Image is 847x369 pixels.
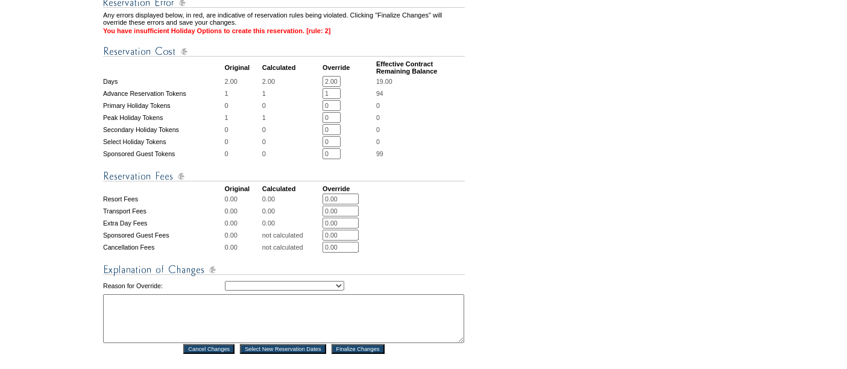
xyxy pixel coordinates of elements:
td: not calculated [262,242,321,253]
td: 1 [225,88,261,99]
td: 0.00 [225,230,261,241]
td: 0 [225,100,261,111]
td: Advance Reservation Tokens [103,88,224,99]
td: Override [323,185,375,192]
td: Calculated [262,60,321,75]
td: Select Holiday Tokens [103,136,224,147]
span: 19.00 [376,78,392,85]
td: 0 [262,148,321,159]
td: Original [225,60,261,75]
span: 94 [376,90,383,97]
td: You have insufficient Holiday Options to create this reservation. [rule: 2] [103,27,465,34]
input: Select New Reservation Dates [240,344,326,354]
td: Transport Fees [103,206,224,216]
td: Sponsored Guest Fees [103,230,224,241]
td: 2.00 [262,76,321,87]
td: 0.00 [262,206,321,216]
span: 0 [376,114,380,121]
td: Reason for Override: [103,279,224,293]
span: 0 [376,126,380,133]
td: 0.00 [262,218,321,229]
td: 0 [225,136,261,147]
td: 2.00 [225,76,261,87]
td: Original [225,185,261,192]
td: 0 [262,136,321,147]
td: 1 [262,88,321,99]
td: 1 [225,112,261,123]
td: Resort Fees [103,194,224,204]
span: 0 [376,138,380,145]
td: Days [103,76,224,87]
img: Explanation of Changes [103,262,465,277]
input: Cancel Changes [183,344,235,354]
td: not calculated [262,230,321,241]
span: 99 [376,150,383,157]
input: Finalize Changes [332,344,385,354]
td: Extra Day Fees [103,218,224,229]
td: 0.00 [225,206,261,216]
td: 1 [262,112,321,123]
img: Reservation Fees [103,169,465,184]
td: Secondary Holiday Tokens [103,124,224,135]
td: Primary Holiday Tokens [103,100,224,111]
td: 0.00 [225,242,261,253]
td: 0.00 [225,218,261,229]
td: 0 [225,124,261,135]
td: Peak Holiday Tokens [103,112,224,123]
td: 0.00 [225,194,261,204]
td: Sponsored Guest Tokens [103,148,224,159]
span: 0 [376,102,380,109]
td: 0 [225,148,261,159]
td: Cancellation Fees [103,242,224,253]
td: Override [323,60,375,75]
img: Reservation Cost [103,44,465,59]
td: Any errors displayed below, in red, are indicative of reservation rules being violated. Clicking ... [103,11,465,26]
td: Effective Contract Remaining Balance [376,60,465,75]
td: Calculated [262,185,321,192]
td: 0.00 [262,194,321,204]
td: 0 [262,124,321,135]
td: 0 [262,100,321,111]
